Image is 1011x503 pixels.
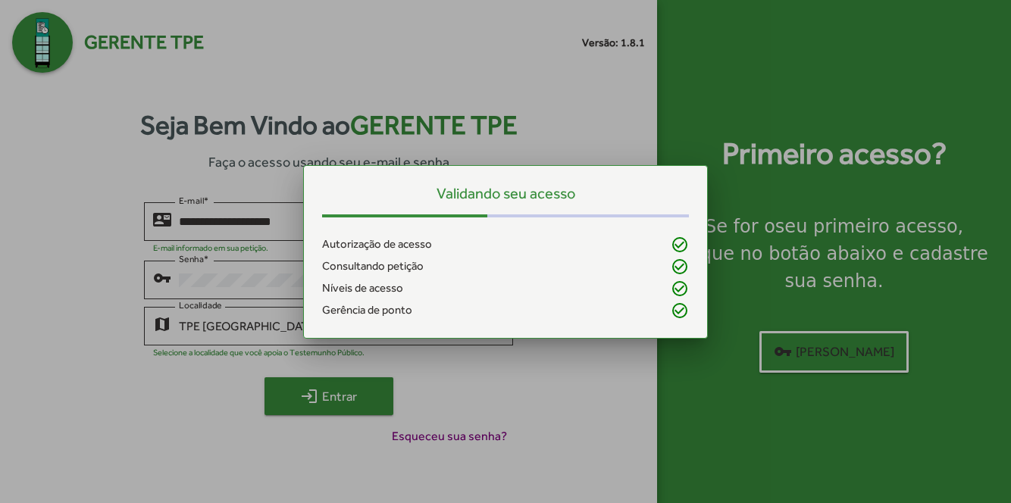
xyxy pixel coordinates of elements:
[322,301,412,319] span: Gerência de ponto
[671,280,689,298] mat-icon: check_circle_outline
[322,280,403,297] span: Níveis de acesso
[322,236,432,253] span: Autorização de acesso
[322,184,689,202] h5: Validando seu acesso
[671,236,689,254] mat-icon: check_circle_outline
[671,301,689,320] mat-icon: check_circle_outline
[322,258,424,275] span: Consultando petição
[671,258,689,276] mat-icon: check_circle_outline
